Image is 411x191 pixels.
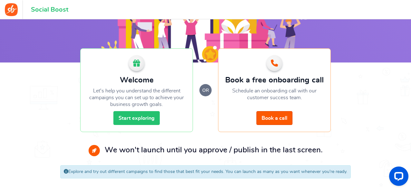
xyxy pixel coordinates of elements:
a: Book a call [256,111,292,125]
h1: Social Boost [31,6,68,13]
iframe: LiveChat chat widget [384,164,411,191]
h2: Welcome [87,76,186,84]
span: Schedule an onboarding call with our customer success team. [232,88,317,100]
h2: Book a free onboarding call [225,76,324,84]
p: We won't launch until you approve / publish in the last screen. [105,145,323,156]
span: Let's help you understand the different campaigns you can set up to achieve your business growth ... [89,88,184,107]
img: Social Boost [5,3,18,16]
small: or [199,84,212,96]
div: Explore and try out different campaigns to find those that best fit your needs. You can launch as... [60,165,351,179]
a: Start exploring [113,111,160,125]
